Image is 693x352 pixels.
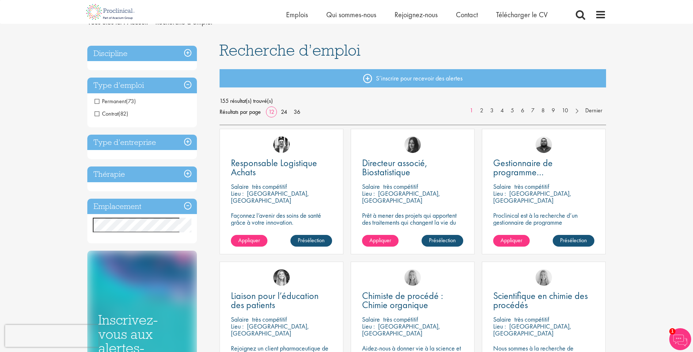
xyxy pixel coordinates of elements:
[493,182,511,191] span: Salaire
[231,315,249,323] span: Salaire
[476,106,487,115] a: 2
[5,325,99,347] iframe: reCAPTCHA
[493,315,511,323] span: Salaire
[528,106,538,115] a: 7
[273,269,290,286] img: Manon Fuller
[87,78,197,93] h3: Type d’emploi
[369,236,391,244] span: Appliquer
[493,157,561,187] span: Gestionnaire de programme [MEDICAL_DATA]
[291,108,303,116] a: 36
[362,315,380,323] span: Salaire
[231,212,332,226] p: Façonnez l’avenir des soins de santé grâce à votre innovation.
[507,106,518,115] a: 5
[252,315,287,323] p: très compétitif
[238,236,260,244] span: Appliquer
[514,315,549,323] p: très compétitif
[118,110,128,117] span: (82)
[383,315,418,323] p: très compétitif
[497,106,507,115] a: 4
[362,189,375,198] span: Lieu :
[558,106,572,115] a: 10
[231,189,244,198] span: Lieu :
[362,212,463,247] p: Prêt à mener des projets qui apportent des traitements qui changent la vie du monde ? Rejoignez n...
[362,182,380,191] span: Salaire
[362,322,375,330] span: Lieu :
[286,10,308,19] a: Emplois
[493,322,571,337] p: [GEOGRAPHIC_DATA], [GEOGRAPHIC_DATA]
[456,10,478,19] a: Contact
[231,189,309,205] p: [GEOGRAPHIC_DATA], [GEOGRAPHIC_DATA]
[493,235,530,247] a: Appliquer
[231,235,267,247] a: Appliquer
[669,328,691,350] img: Le chatbot
[383,182,418,191] p: très compétitif
[95,97,136,105] span: Permanent
[362,189,440,205] p: [GEOGRAPHIC_DATA], [GEOGRAPHIC_DATA]
[536,269,552,286] img: Shannon Briggs
[278,108,290,116] a: 24
[404,136,421,153] img: Heidi Hennigan
[493,189,506,198] span: Lieu :
[220,40,361,60] span: Recherche d’emploi
[493,158,594,177] a: Gestionnaire de programme [MEDICAL_DATA]
[496,10,548,19] a: Télécharger le CV
[231,291,332,310] a: Liaison pour l’éducation des patients
[500,236,522,244] span: Appliquer
[493,289,588,311] span: Scientifique en chimie des procédés
[493,322,506,330] span: Lieu :
[231,182,249,191] span: Salaire
[95,110,128,117] span: Contrat
[395,10,438,19] a: Rejoignez-nous
[87,166,197,182] h3: Thérapie
[87,135,197,150] h3: Type d’entreprise
[493,189,571,205] p: [GEOGRAPHIC_DATA], [GEOGRAPHIC_DATA]
[582,106,606,115] a: Dernier
[95,110,118,117] span: Contrat
[422,235,463,247] a: Présélection
[266,108,277,116] a: 12
[517,106,528,115] a: 6
[220,106,261,117] span: Résultats par page
[362,291,463,310] a: Chimiste de procédé : Chimie organique
[362,235,399,247] a: Appliquer
[126,97,136,105] span: (73)
[362,322,440,337] p: [GEOGRAPHIC_DATA], [GEOGRAPHIC_DATA]
[493,291,594,310] a: Scientifique en chimie des procédés
[536,136,552,153] img: Ashley Bennett
[466,106,477,115] a: 1
[290,235,332,247] a: Présélection
[220,96,606,106] span: 155 résultat(s) trouvé(s)
[326,10,376,19] a: Qui sommes-nous
[231,158,332,177] a: Responsable Logistique Achats
[404,269,421,286] img: Shannon Briggs
[231,322,244,330] span: Lieu :
[231,322,309,337] p: [GEOGRAPHIC_DATA], [GEOGRAPHIC_DATA]
[220,69,606,87] a: S’inscrire pour recevoir des alertes
[553,235,594,247] a: Présélection
[87,46,197,61] h3: Discipline
[231,289,319,311] span: Liaison pour l’éducation des patients
[487,106,497,115] a: 3
[362,289,443,311] span: Chimiste de procédé : Chimie organique
[538,106,548,115] a: 8
[493,212,594,261] p: Proclinical est à la recherche d’un gestionnaire de programme [MEDICAL_DATA] pour rejoindre l’équ...
[87,199,197,214] h3: Emplacement
[548,106,559,115] a: 9
[362,158,463,177] a: Directeur associé, Biostatistique
[273,136,290,153] a: Edward Little
[362,157,427,178] span: Directeur associé, Biostatistique
[95,97,126,105] span: Permanent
